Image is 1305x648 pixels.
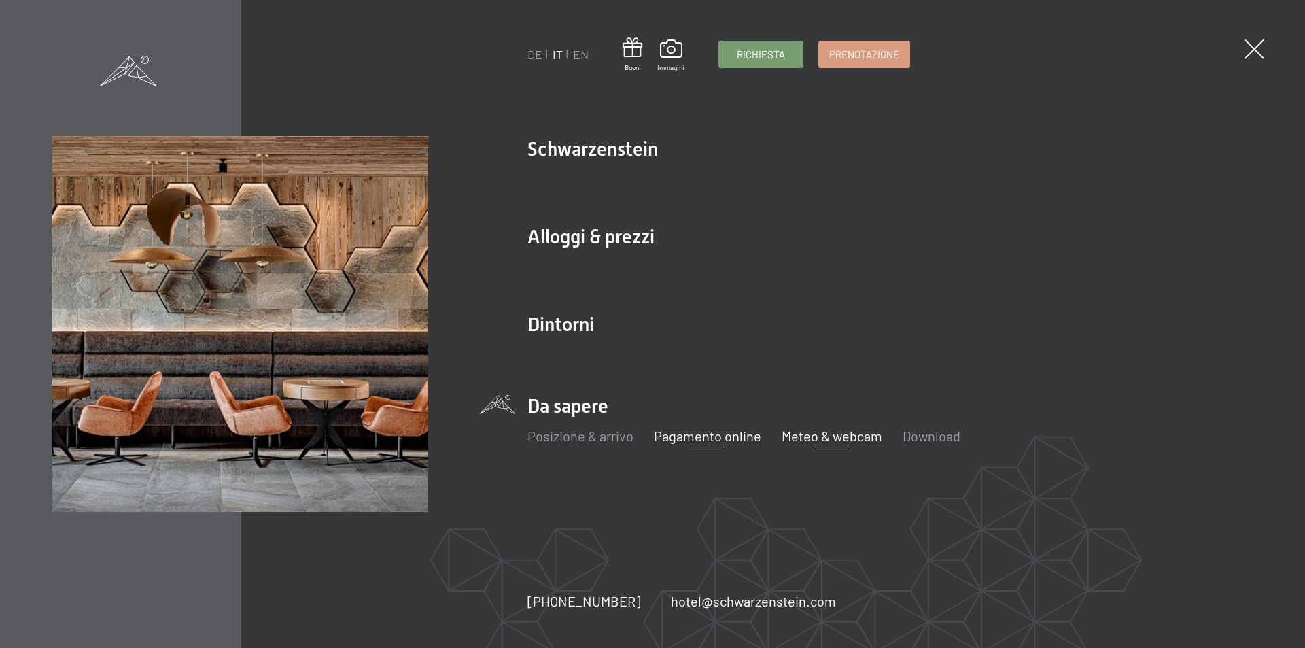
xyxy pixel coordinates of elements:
[819,41,909,67] a: Prenotazione
[527,47,542,62] a: DE
[527,592,641,611] a: [PHONE_NUMBER]
[527,593,641,609] span: [PHONE_NUMBER]
[737,48,785,62] span: Richiesta
[527,428,633,444] a: Posizione & arrivo
[829,48,899,62] span: Prenotazione
[553,47,563,62] a: IT
[623,63,642,72] span: Buoni
[719,41,803,67] a: Richiesta
[52,136,428,512] img: [Translate to Italienisch:]
[657,39,684,72] a: Immagini
[657,63,684,72] span: Immagini
[903,428,960,444] a: Download
[782,428,882,444] a: Meteo & webcam
[623,37,642,72] a: Buoni
[671,592,836,611] a: hotel@schwarzenstein.com
[573,47,589,62] a: EN
[654,428,761,444] a: Pagamento online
